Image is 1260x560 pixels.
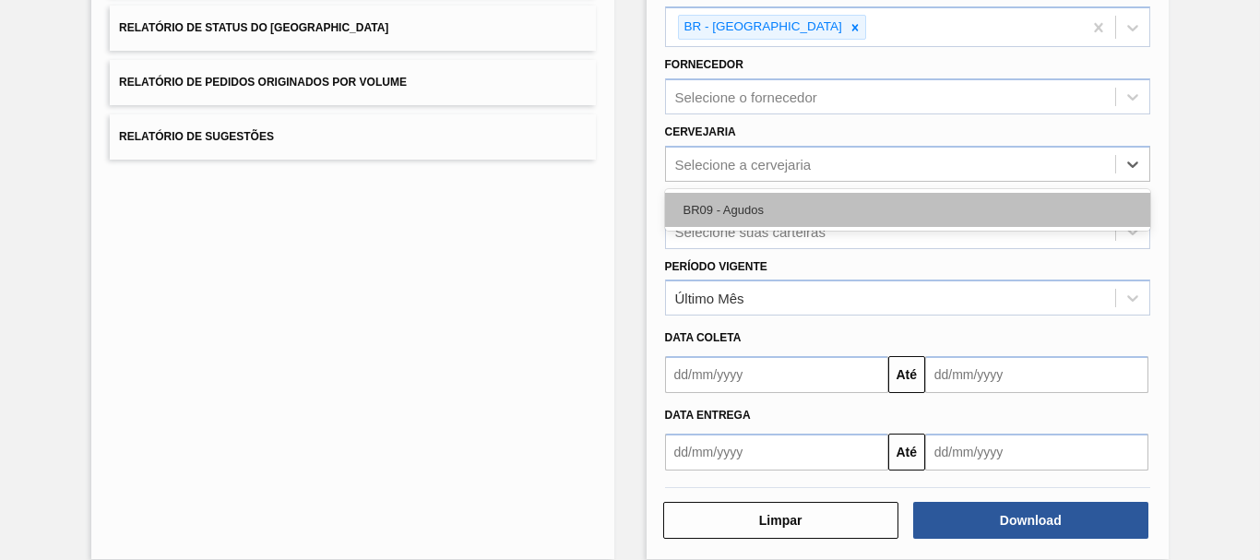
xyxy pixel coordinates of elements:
[675,291,744,306] div: Último Mês
[665,434,888,471] input: dd/mm/yyyy
[665,331,742,344] span: Data coleta
[110,60,595,105] button: Relatório de Pedidos Originados por Volume
[888,356,925,393] button: Até
[675,156,812,172] div: Selecione a cervejaria
[665,125,736,138] label: Cervejaria
[119,130,274,143] span: Relatório de Sugestões
[665,409,751,422] span: Data entrega
[925,356,1148,393] input: dd/mm/yyyy
[665,58,743,71] label: Fornecedor
[675,89,817,105] div: Selecione o fornecedor
[119,76,407,89] span: Relatório de Pedidos Originados por Volume
[888,434,925,471] button: Até
[665,356,888,393] input: dd/mm/yyyy
[110,114,595,160] button: Relatório de Sugestões
[679,16,845,39] div: BR - [GEOGRAPHIC_DATA]
[913,502,1148,539] button: Download
[663,502,898,539] button: Limpar
[665,193,1150,227] div: BR09 - Agudos
[119,21,388,34] span: Relatório de Status do [GEOGRAPHIC_DATA]
[665,260,767,273] label: Período Vigente
[675,223,826,239] div: Selecione suas carteiras
[925,434,1148,471] input: dd/mm/yyyy
[110,6,595,51] button: Relatório de Status do [GEOGRAPHIC_DATA]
